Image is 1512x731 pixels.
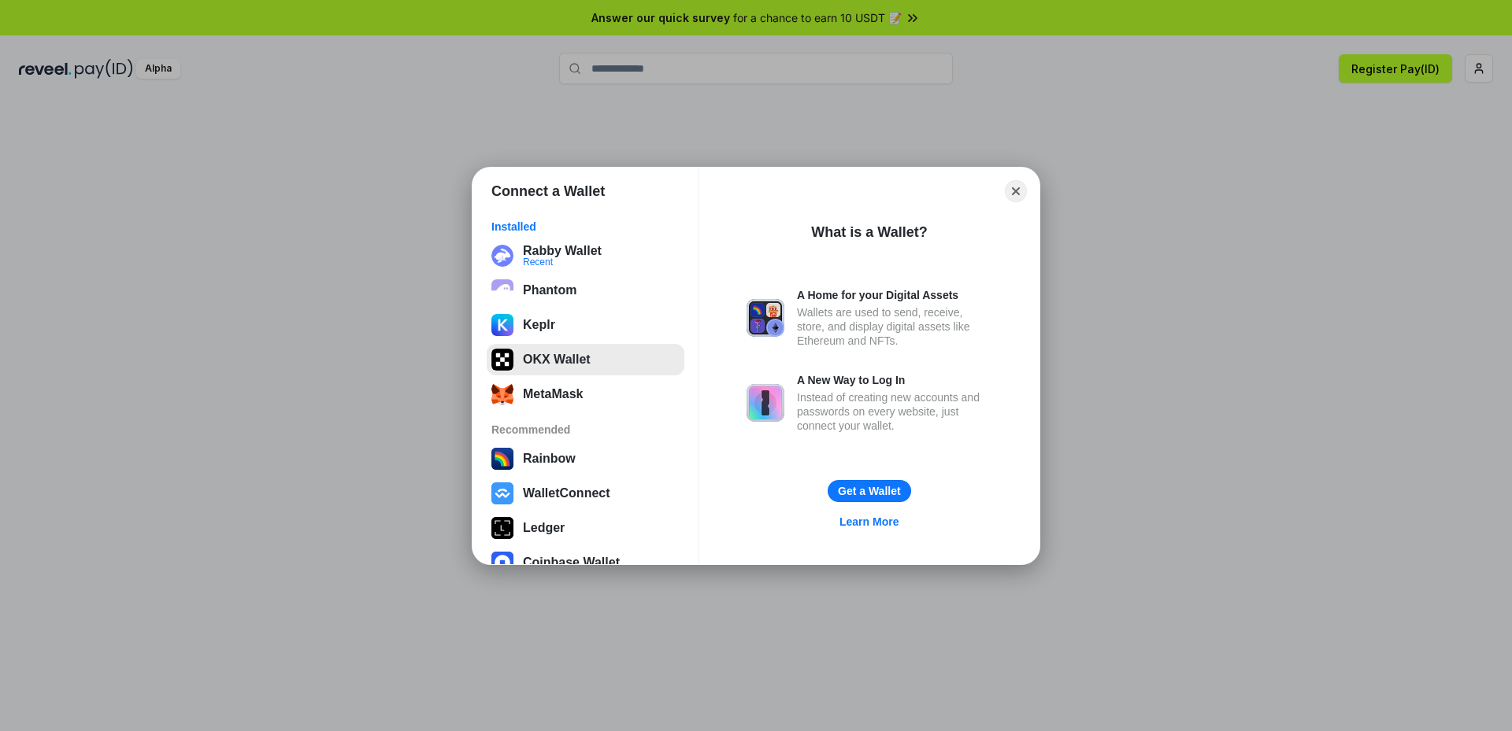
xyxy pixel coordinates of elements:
[491,383,513,405] img: svg+xml;base64,PHN2ZyB3aWR0aD0iMzUiIGhlaWdodD0iMzQiIHZpZXdCb3g9IjAgMCAzNSAzNCIgZmlsbD0ibm9uZSIgeG...
[797,288,992,302] div: A Home for your Digital Assets
[797,305,992,348] div: Wallets are used to send, receive, store, and display digital assets like Ethereum and NFTs.
[523,257,602,266] div: Recent
[491,279,513,301] img: epq2vO3P5aLWl15yRS7Q49p1fHTx2Sgh99jU3kfXv7cnPATIVQHAx5oQs66JWv3SWEjHOsb3kKgmE5WNBxBId7C8gm8wEgOvz...
[838,484,901,498] div: Get a Wallet
[523,452,576,466] div: Rainbow
[491,220,680,234] div: Installed
[487,478,684,509] button: WalletConnect
[491,314,513,336] img: ByMCUfJCc2WaAAAAAElFTkSuQmCC
[523,556,620,570] div: Coinbase Wallet
[491,482,513,504] img: svg+xml,%3Csvg%20width%3D%2228%22%20height%3D%2228%22%20viewBox%3D%220%200%2028%2028%22%20fill%3D...
[797,390,992,433] div: Instead of creating new accounts and passwords on every website, just connect your wallet.
[523,387,583,401] div: MetaMask
[523,353,591,367] div: OKX Wallet
[491,552,513,574] img: svg+xml,%3Csvg%20width%3D%2228%22%20height%3D%2228%22%20viewBox%3D%220%200%2028%2028%22%20fill%3D...
[523,318,555,332] div: Keplr
[491,423,680,437] div: Recommended
[491,245,513,267] img: svg+xml;base64,PHN2ZyB3aWR0aD0iMzIiIGhlaWdodD0iMzIiIHZpZXdCb3g9IjAgMCAzMiAzMiIgZmlsbD0ibm9uZSIgeG...
[491,517,513,539] img: svg+xml,%3Csvg%20xmlns%3D%22http%3A%2F%2Fwww.w3.org%2F2000%2Fsvg%22%20width%3D%2228%22%20height%3...
[487,275,684,306] button: Phantom
[1005,180,1027,202] button: Close
[839,515,899,529] div: Learn More
[491,182,605,201] h1: Connect a Wallet
[487,309,684,341] button: Keplr
[828,480,911,502] button: Get a Wallet
[797,373,992,387] div: A New Way to Log In
[523,243,602,257] div: Rabby Wallet
[491,349,513,371] img: 5VZ71FV6L7PA3gg3tXrdQ+DgLhC+75Wq3no69P3MC0NFQpx2lL04Ql9gHK1bRDjsSBIvScBnDTk1WrlGIZBorIDEYJj+rhdgn...
[487,344,684,375] button: OKX Wallet
[487,378,684,410] button: MetaMask
[491,448,513,470] img: svg+xml,%3Csvg%20width%3D%22120%22%20height%3D%22120%22%20viewBox%3D%220%200%20120%20120%22%20fil...
[487,547,684,578] button: Coinbase Wallet
[811,223,927,242] div: What is a Wallet?
[523,283,576,297] div: Phantom
[523,521,565,535] div: Ledger
[487,240,684,271] button: Rabby WalletRecent
[830,511,908,532] a: Learn More
[523,486,610,500] div: WalletConnect
[487,443,684,474] button: Rainbow
[747,299,784,337] img: svg+xml,%3Csvg%20xmlns%3D%22http%3A%2F%2Fwww.w3.org%2F2000%2Fsvg%22%20fill%3D%22none%22%20viewBox...
[487,512,684,544] button: Ledger
[747,384,784,422] img: svg+xml,%3Csvg%20xmlns%3D%22http%3A%2F%2Fwww.w3.org%2F2000%2Fsvg%22%20fill%3D%22none%22%20viewBox...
